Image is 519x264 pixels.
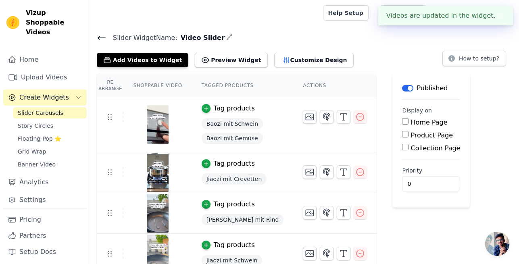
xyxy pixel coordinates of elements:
[13,133,87,144] a: Floating-Pop ⭐
[411,118,448,126] label: Home Page
[202,240,255,250] button: Tag products
[13,159,87,170] a: Banner Video
[202,214,284,225] span: [PERSON_NAME] mit Rind
[13,146,87,157] a: Grid Wrap
[485,232,509,256] a: Chat öffnen
[202,173,267,185] span: Jiaozi mit Crevetten
[380,5,426,21] a: Book Demo
[18,109,63,117] span: Slider Carousels
[3,212,87,228] a: Pricing
[303,165,317,179] button: Change Thumbnail
[18,148,46,156] span: Grid Wrap
[202,133,263,144] span: Baozi mit Gemüse
[26,8,83,37] span: Vizup Shoppable Videos
[433,6,513,20] button: A AN OTHER glutenfree
[202,118,263,129] span: Baozi mit Schwein
[146,105,169,144] img: tn-0c803a1f2e4b4f62b39017b0d1d7ef20.png
[274,53,354,67] button: Customize Design
[411,144,461,152] label: Collection Page
[3,174,87,190] a: Analytics
[97,74,123,97] th: Re Arrange
[13,107,87,118] a: Slider Carousels
[303,206,317,220] button: Change Thumbnail
[323,5,369,21] a: Help Setup
[3,69,87,85] a: Upload Videos
[3,89,87,106] button: Create Widgets
[214,104,255,113] div: Tag products
[192,74,294,97] th: Tagged Products
[97,53,188,67] button: Add Videos to Widget
[13,120,87,131] a: Story Circles
[18,160,56,168] span: Banner Video
[226,32,233,43] div: Edit Name
[3,192,87,208] a: Settings
[18,122,53,130] span: Story Circles
[202,159,255,168] button: Tag products
[146,153,169,192] img: vizup-images-69de.png
[402,106,432,114] legend: Display on
[202,200,255,209] button: Tag products
[106,33,177,43] span: Slider Widget Name:
[417,83,448,93] p: Published
[146,194,169,233] img: vizup-images-445c.png
[202,104,255,113] button: Tag products
[402,166,460,175] label: Priority
[442,56,506,64] a: How to setup?
[6,16,19,29] img: Vizup
[496,11,505,21] button: Close
[3,52,87,68] a: Home
[442,51,506,66] button: How to setup?
[19,93,69,102] span: Create Widgets
[293,74,376,97] th: Actions
[195,53,267,67] button: Preview Widget
[378,6,513,25] div: Videos are updated in the widget.
[303,247,317,260] button: Change Thumbnail
[411,131,453,139] label: Product Page
[214,240,255,250] div: Tag products
[214,159,255,168] div: Tag products
[18,135,61,143] span: Floating-Pop ⭐
[3,228,87,244] a: Partners
[214,200,255,209] div: Tag products
[303,110,317,124] button: Change Thumbnail
[123,74,192,97] th: Shoppable Video
[3,244,87,260] a: Setup Docs
[177,33,225,43] span: Video Slider
[446,6,513,20] p: AN OTHER glutenfree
